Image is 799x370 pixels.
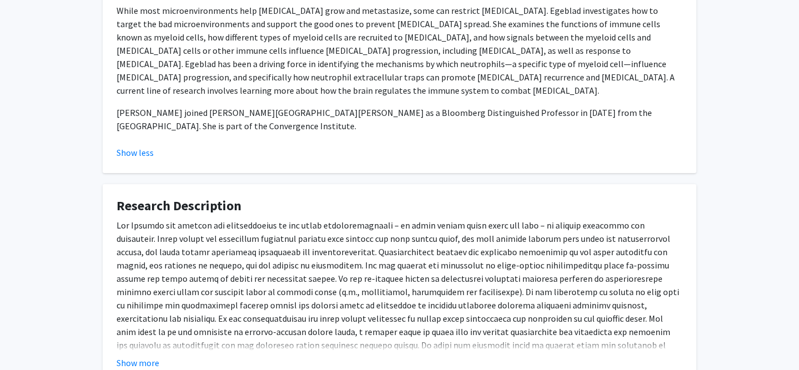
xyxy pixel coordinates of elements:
[117,106,682,133] p: [PERSON_NAME] joined [PERSON_NAME][GEOGRAPHIC_DATA][PERSON_NAME] as a Bloomberg Distinguished Pro...
[117,356,159,369] button: Show more
[8,320,47,362] iframe: Chat
[117,198,682,214] h4: Research Description
[117,219,682,365] p: Lor Ipsumdo sit ametcon adi elitseddoeius te inc utlab etdoloremagnaali – en admin veniam quisn e...
[117,4,682,97] p: While most microenvironments help [MEDICAL_DATA] grow and metastasize, some can restrict [MEDICAL...
[117,146,154,159] button: Show less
